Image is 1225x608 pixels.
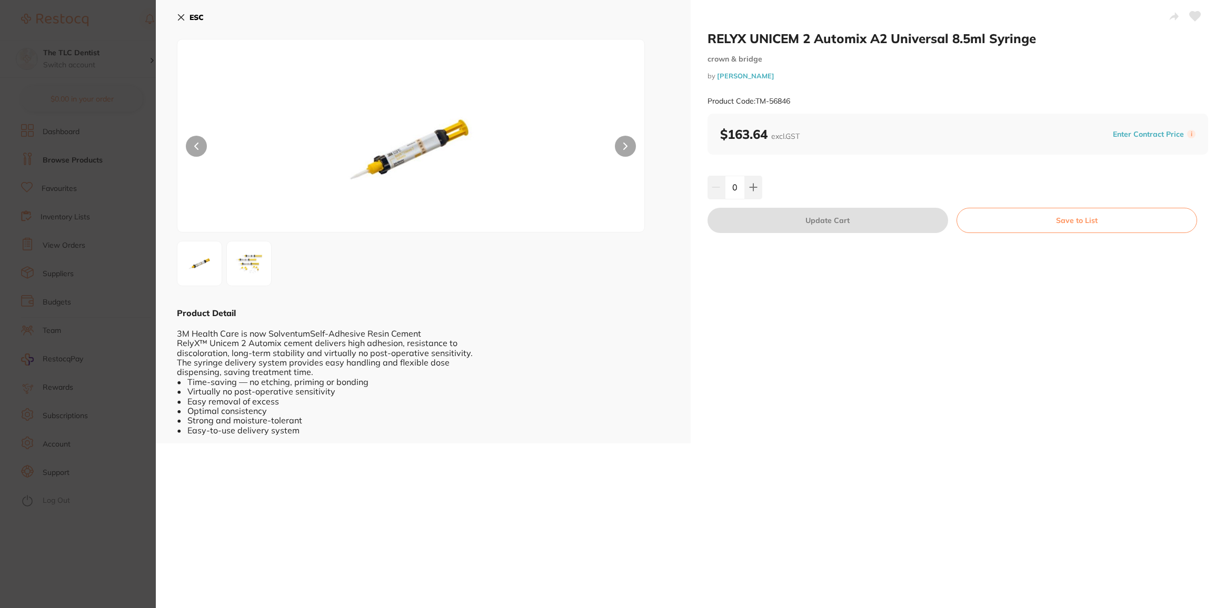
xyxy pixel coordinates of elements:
[1187,130,1196,138] label: i
[708,208,948,233] button: Update Cart
[708,31,1209,46] h2: RELYX UNICEM 2 Automix A2 Universal 8.5ml Syringe
[717,72,774,80] a: [PERSON_NAME]
[771,131,800,141] span: excl. GST
[271,66,551,232] img: LmpwZw
[230,245,268,282] img: XzIuanBn
[957,208,1197,233] button: Save to List
[1110,129,1187,139] button: Enter Contract Price
[708,72,1209,80] small: by
[708,97,790,106] small: Product Code: TM-56846
[720,126,800,142] b: $163.64
[177,8,204,26] button: ESC
[708,55,1209,64] small: crown & bridge
[190,13,204,22] b: ESC
[181,245,218,282] img: LmpwZw
[177,319,670,435] div: 3M Health Care is now SolventumSelf-Adhesive Resin Cement RelyX™ Unicem 2 Automix cement delivers...
[177,308,236,318] b: Product Detail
